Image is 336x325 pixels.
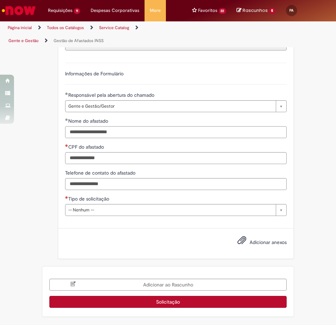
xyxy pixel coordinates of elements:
span: Necessários [65,144,68,147]
button: Adicionar anexos [236,234,248,250]
a: Gestão de Afastados INSS [54,38,104,43]
ul: Trilhas de página [5,21,163,47]
span: 11 [74,8,80,14]
span: Necessários [65,196,68,199]
span: Tipo de solicitação [68,196,111,202]
button: Adicionar ao Rascunho [49,279,287,291]
span: Favoritos [198,7,217,14]
span: 22 [219,8,226,14]
button: Solicitação [49,296,287,308]
span: Obrigatório Preenchido [65,92,68,95]
span: Nome do afastado [68,118,110,124]
span: Obrigatório Preenchido [65,118,68,121]
span: Responsável pela abertura do chamado [68,92,156,98]
a: No momento, sua lista de rascunhos tem 6 Itens [237,7,275,14]
a: Gente e Gestão [8,38,38,43]
a: Página inicial [8,25,32,31]
span: PA [289,8,293,13]
input: Nome do afastado [65,126,287,138]
label: Informações de Formulário [65,70,124,77]
a: Todos os Catálogos [47,25,84,31]
span: More [150,7,161,14]
input: Telefone de contato do afastado [65,178,287,190]
span: Requisições [48,7,72,14]
input: CPF do afastado [65,152,287,164]
img: ServiceNow [1,4,37,18]
span: Adicionar anexos [250,239,287,245]
span: CPF do afastado [68,144,105,150]
span: Gente e Gestão/Gestor [68,101,272,112]
a: Service Catalog [99,25,129,31]
span: Telefone de contato do afastado [65,170,137,176]
span: -- Nenhum -- [68,204,272,216]
span: Despesas Corporativas [91,7,139,14]
span: 6 [269,8,275,14]
span: Rascunhos [243,7,268,14]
